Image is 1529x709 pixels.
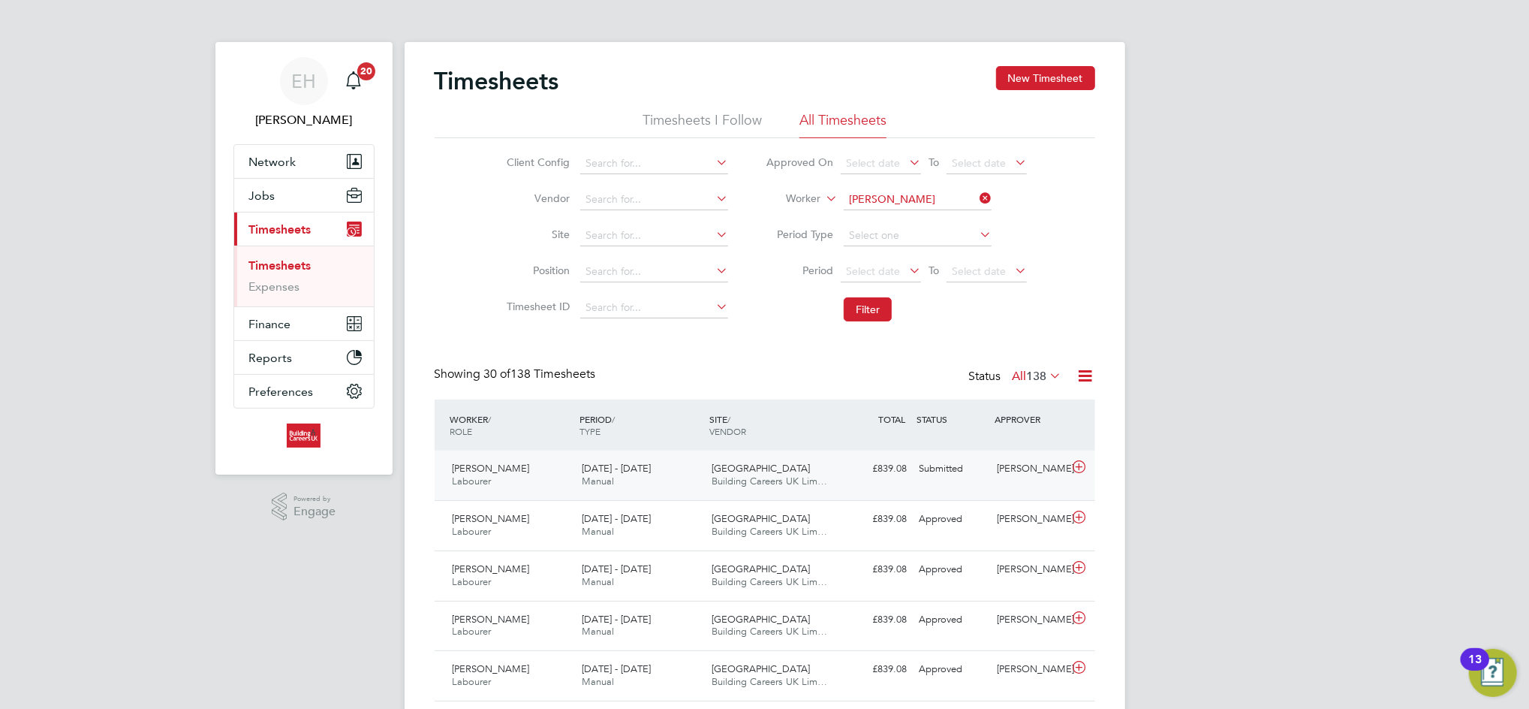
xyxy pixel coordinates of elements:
span: Emma Hughes [233,111,375,129]
nav: Main navigation [215,42,393,475]
span: Labourer [453,625,492,638]
label: Approved On [766,155,833,169]
span: TOTAL [879,413,906,425]
input: Search for... [844,189,992,210]
span: TYPE [579,425,600,437]
span: [GEOGRAPHIC_DATA] [712,462,810,475]
div: £839.08 [835,657,913,682]
label: Timesheet ID [502,300,570,313]
span: Engage [293,505,336,518]
div: Approved [913,557,992,582]
li: Timesheets I Follow [643,111,762,138]
div: Submitted [913,457,992,481]
label: Worker [753,192,820,207]
a: Timesheets [249,258,312,273]
label: Position [502,264,570,277]
div: Approved [913,657,992,682]
div: Timesheets [234,246,374,306]
input: Search for... [580,189,728,210]
div: APPROVER [991,406,1069,433]
label: Site [502,228,570,241]
input: Search for... [580,225,728,246]
span: ROLE [450,425,473,437]
span: Labourer [453,575,492,588]
div: PERIOD [576,406,706,445]
div: £839.08 [835,608,913,632]
div: [PERSON_NAME] [991,608,1069,632]
span: / [727,413,730,425]
span: / [489,413,492,425]
span: Timesheets [249,222,312,237]
label: Client Config [502,155,570,169]
span: Labourer [453,525,492,538]
div: STATUS [913,406,992,433]
label: All [1013,369,1062,384]
li: All Timesheets [799,111,886,138]
span: Preferences [249,385,314,399]
button: Open Resource Center, 13 new notifications [1469,649,1517,697]
input: Select one [844,225,992,246]
span: To [924,152,944,172]
a: Powered byEngage [272,493,336,521]
a: Expenses [249,279,300,294]
span: [DATE] - [DATE] [582,512,651,525]
a: Go to home page [233,424,375,448]
span: Manual [582,675,614,688]
span: [PERSON_NAME] [453,462,530,475]
label: Period [766,264,833,277]
button: Preferences [234,375,374,408]
label: Vendor [502,192,570,205]
span: Labourer [453,675,492,688]
span: Jobs [249,189,275,203]
span: [GEOGRAPHIC_DATA] [712,512,810,525]
span: [PERSON_NAME] [453,613,530,626]
div: [PERSON_NAME] [991,557,1069,582]
a: 20 [339,57,369,105]
span: [PERSON_NAME] [453,662,530,675]
button: Filter [844,297,892,321]
div: Status [969,367,1065,388]
span: Reports [249,351,293,365]
a: EH[PERSON_NAME] [233,57,375,129]
span: 138 Timesheets [484,367,596,382]
button: Finance [234,307,374,340]
div: [PERSON_NAME] [991,657,1069,682]
span: [DATE] - [DATE] [582,662,651,675]
span: 30 of [484,367,511,382]
span: Building Careers UK Lim… [712,525,827,538]
div: WORKER [447,406,576,445]
span: Powered by [293,493,336,505]
h2: Timesheets [435,66,559,96]
span: [DATE] - [DATE] [582,613,651,626]
div: Showing [435,367,599,382]
span: [PERSON_NAME] [453,563,530,575]
input: Search for... [580,153,728,174]
span: Manual [582,475,614,487]
span: Manual [582,575,614,588]
span: [GEOGRAPHIC_DATA] [712,563,810,575]
span: Select date [952,156,1006,170]
span: To [924,261,944,280]
label: Period Type [766,228,833,241]
input: Search for... [580,261,728,282]
span: [DATE] - [DATE] [582,563,651,575]
span: Select date [846,264,900,278]
div: £839.08 [835,507,913,532]
span: Building Careers UK Lim… [712,675,827,688]
span: Finance [249,317,291,331]
button: Network [234,145,374,178]
button: Jobs [234,179,374,212]
button: New Timesheet [996,66,1095,90]
button: Timesheets [234,213,374,246]
div: [PERSON_NAME] [991,457,1069,481]
span: [GEOGRAPHIC_DATA] [712,662,810,675]
span: Building Careers UK Lim… [712,575,827,588]
span: 138 [1027,369,1047,384]
span: EH [291,71,316,91]
span: Labourer [453,475,492,487]
span: Select date [952,264,1006,278]
input: Search for... [580,297,728,318]
span: [GEOGRAPHIC_DATA] [712,613,810,626]
div: [PERSON_NAME] [991,507,1069,532]
div: £839.08 [835,557,913,582]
